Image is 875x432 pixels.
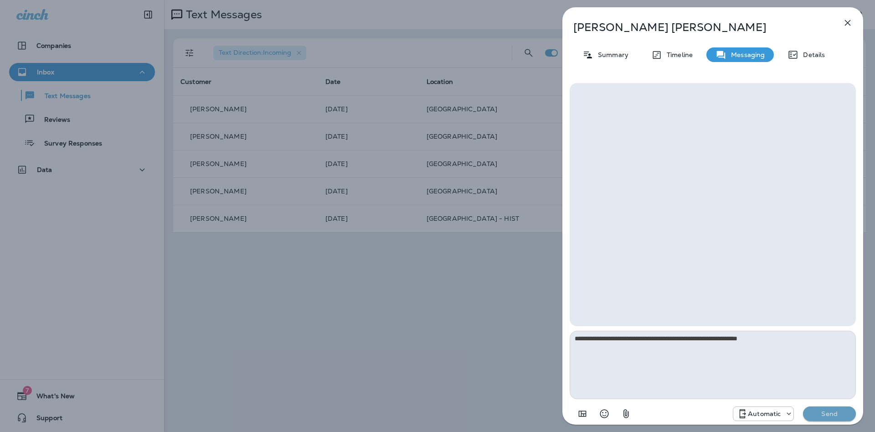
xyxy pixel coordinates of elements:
[573,405,592,423] button: Add in a premade template
[810,410,849,418] p: Send
[748,410,781,417] p: Automatic
[803,406,856,421] button: Send
[798,51,825,58] p: Details
[662,51,693,58] p: Timeline
[595,405,613,423] button: Select an emoji
[726,51,765,58] p: Messaging
[573,21,822,34] p: [PERSON_NAME] [PERSON_NAME]
[593,51,628,58] p: Summary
